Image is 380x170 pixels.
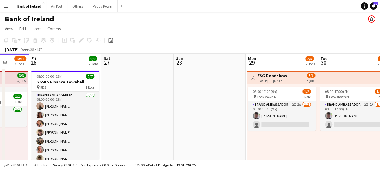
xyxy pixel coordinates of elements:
[5,14,54,24] h1: Bank of Ireland
[3,162,28,168] button: Budgeted
[33,163,48,167] span: All jobs
[148,163,196,167] span: Total Budgeted €204 826.75
[46,0,67,12] button: An Post
[10,163,27,167] span: Budgeted
[67,0,88,12] button: Others
[32,26,41,31] span: Jobs
[373,2,378,5] span: 20
[20,47,35,52] span: Week 39
[30,25,44,33] a: Jobs
[2,25,16,33] a: View
[12,0,46,12] button: Bank of Ireland
[370,2,377,10] a: 20
[53,163,196,167] div: Salary €204 751.75 + Expenses €0.00 + Subsistence €75.00 =
[5,46,19,52] div: [DATE]
[19,26,26,31] span: Edit
[17,25,29,33] a: Edit
[368,15,375,23] app-user-avatar: Katie Shovlin
[37,47,42,52] div: IST
[5,26,13,31] span: View
[45,25,63,33] a: Comms
[47,26,61,31] span: Comms
[88,0,118,12] button: Paddy Power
